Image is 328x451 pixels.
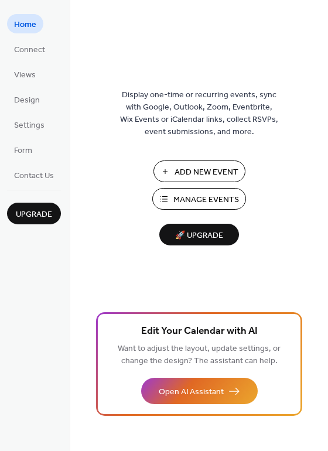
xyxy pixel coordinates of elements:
[7,165,61,184] a: Contact Us
[175,166,238,179] span: Add New Event
[118,341,281,369] span: Want to adjust the layout, update settings, or change the design? The assistant can help.
[159,386,224,398] span: Open AI Assistant
[152,188,246,210] button: Manage Events
[141,323,258,340] span: Edit Your Calendar with AI
[7,64,43,84] a: Views
[166,228,232,244] span: 🚀 Upgrade
[7,39,52,59] a: Connect
[14,44,45,56] span: Connect
[141,378,258,404] button: Open AI Assistant
[7,14,43,33] a: Home
[14,94,40,107] span: Design
[159,224,239,245] button: 🚀 Upgrade
[16,209,52,221] span: Upgrade
[7,90,47,109] a: Design
[14,19,36,31] span: Home
[14,170,54,182] span: Contact Us
[120,89,278,138] span: Display one-time or recurring events, sync with Google, Outlook, Zoom, Eventbrite, Wix Events or ...
[7,140,39,159] a: Form
[14,69,36,81] span: Views
[14,119,45,132] span: Settings
[7,203,61,224] button: Upgrade
[7,115,52,134] a: Settings
[14,145,32,157] span: Form
[153,160,245,182] button: Add New Event
[173,194,239,206] span: Manage Events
